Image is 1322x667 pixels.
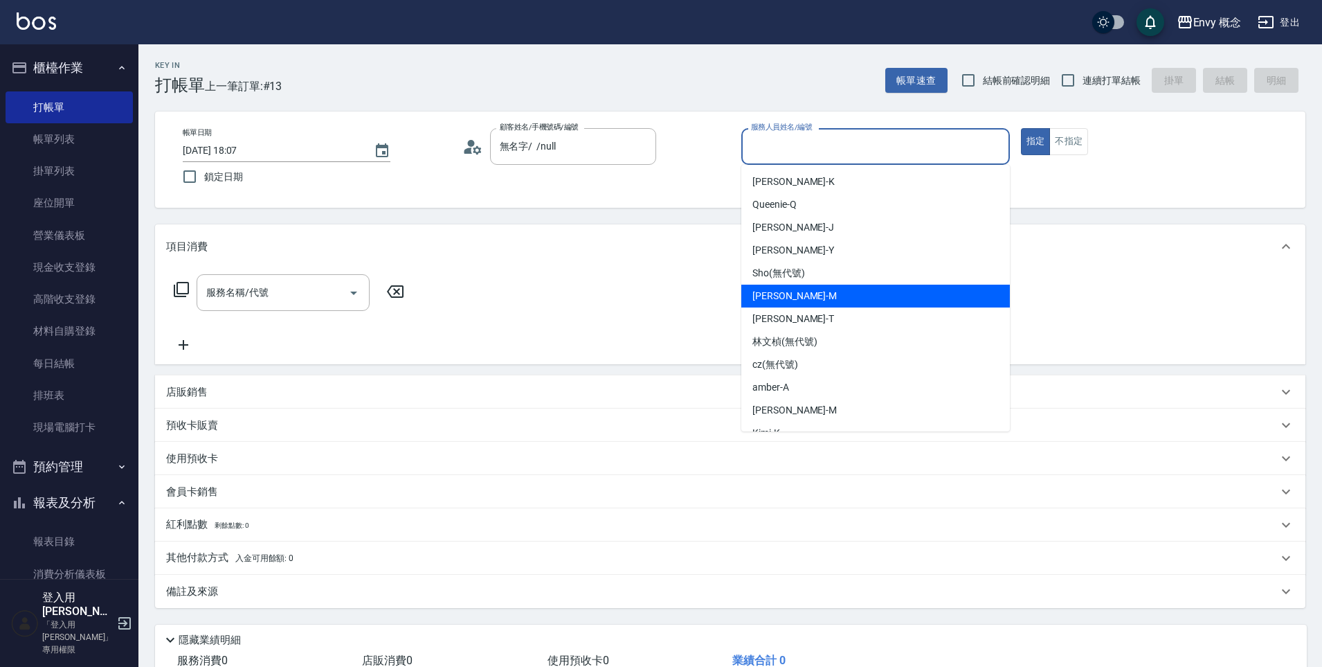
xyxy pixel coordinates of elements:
span: 店販消費 0 [362,654,413,667]
span: [PERSON_NAME] -M [752,403,837,418]
h2: Key In [155,61,205,70]
button: Envy 概念 [1171,8,1247,37]
div: 紅利點數剩餘點數: 0 [155,508,1305,542]
div: 使用預收卡 [155,442,1305,475]
div: 備註及來源 [155,575,1305,608]
button: 報表及分析 [6,485,133,521]
div: 店販銷售 [155,375,1305,409]
p: 其他付款方式 [166,551,293,566]
span: 入金可用餘額: 0 [235,553,294,563]
a: 座位開單 [6,187,133,219]
button: 指定 [1021,128,1051,155]
a: 高階收支登錄 [6,283,133,315]
span: Queenie -Q [752,197,797,212]
p: 隱藏業績明細 [179,633,241,648]
div: 項目消費 [155,224,1305,269]
p: 會員卡銷售 [166,485,218,499]
span: amber -A [752,380,789,395]
a: 現場電腦打卡 [6,411,133,443]
span: 使用預收卡 0 [547,654,609,667]
span: 剩餘點數: 0 [215,522,249,529]
p: 預收卡販賣 [166,418,218,433]
a: 掛單列表 [6,155,133,187]
p: 「登入用[PERSON_NAME]」專用權限 [42,619,113,656]
p: 使用預收卡 [166,452,218,466]
label: 帳單日期 [183,127,212,138]
span: [PERSON_NAME] -K [752,175,835,189]
div: 其他付款方式入金可用餘額: 0 [155,542,1305,575]
a: 材料自購登錄 [6,315,133,347]
span: 業績合計 0 [732,654,786,667]
a: 打帳單 [6,91,133,123]
img: Logo [17,12,56,30]
h3: 打帳單 [155,75,205,95]
button: 櫃檯作業 [6,50,133,86]
span: [PERSON_NAME] -Y [752,243,834,258]
span: 結帳前確認明細 [983,73,1051,88]
button: 不指定 [1049,128,1088,155]
a: 每日結帳 [6,348,133,380]
a: 排班表 [6,380,133,411]
a: 帳單列表 [6,123,133,155]
button: 帳單速查 [885,68,948,94]
h5: 登入用[PERSON_NAME] [42,591,113,619]
label: 服務人員姓名/編號 [751,122,812,132]
label: 顧客姓名/手機號碼/編號 [500,122,579,132]
span: 上一筆訂單:#13 [205,78,282,95]
span: [PERSON_NAME] -J [752,220,834,235]
input: YYYY/MM/DD hh:mm [183,139,360,162]
span: Kimi -K [752,426,780,441]
span: Sho (無代號) [752,266,805,281]
img: Person [11,610,39,637]
span: 服務消費 0 [177,654,228,667]
a: 營業儀表板 [6,220,133,251]
div: 會員卡銷售 [155,475,1305,508]
button: Open [343,282,365,304]
span: [PERSON_NAME] -T [752,312,834,326]
p: 店販銷售 [166,385,208,400]
a: 現金收支登錄 [6,251,133,283]
span: 林文楨 (無代號) [752,335,817,349]
button: Choose date, selected date is 2025-09-21 [365,134,399,168]
a: 消費分析儀表板 [6,558,133,590]
a: 報表目錄 [6,526,133,558]
span: 連續打單結帳 [1083,73,1141,88]
p: 紅利點數 [166,517,248,533]
p: 備註及來源 [166,585,218,599]
button: save [1137,8,1164,36]
button: 預約管理 [6,449,133,485]
span: 鎖定日期 [204,170,243,184]
p: 項目消費 [166,240,208,254]
button: 登出 [1252,10,1305,35]
div: Envy 概念 [1193,14,1242,31]
span: cz (無代號) [752,357,798,372]
span: [PERSON_NAME] -M [752,289,837,303]
div: 預收卡販賣 [155,409,1305,442]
